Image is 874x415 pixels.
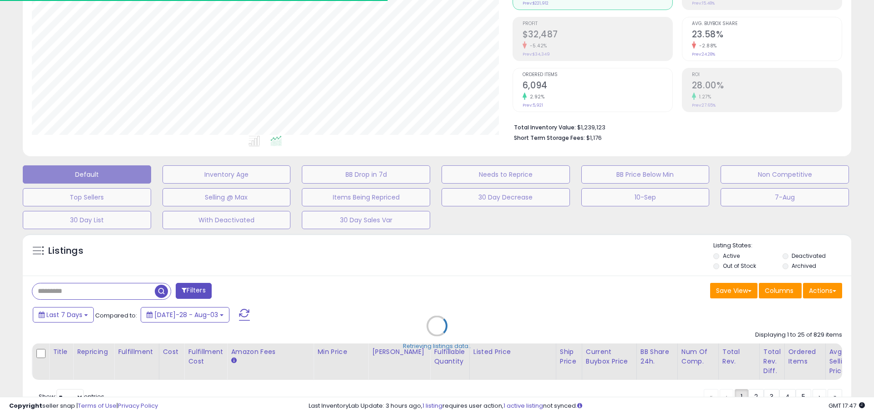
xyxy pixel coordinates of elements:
button: Non Competitive [721,165,849,184]
span: Profit [523,21,672,26]
span: Ordered Items [523,72,672,77]
small: Prev: 27.65% [692,102,716,108]
button: With Deactivated [163,211,291,229]
button: 30 Day Decrease [442,188,570,206]
button: Default [23,165,151,184]
b: Total Inventory Value: [514,123,576,131]
button: Items Being Repriced [302,188,430,206]
h2: $32,487 [523,29,672,41]
b: Short Term Storage Fees: [514,134,585,142]
small: Prev: $221,912 [523,0,549,6]
small: 2.92% [527,93,545,100]
button: 30 Day List [23,211,151,229]
span: Avg. Buybox Share [692,21,842,26]
small: Prev: 5,921 [523,102,543,108]
h2: 6,094 [523,80,672,92]
li: $1,239,123 [514,121,835,132]
span: ROI [692,72,842,77]
button: Inventory Age [163,165,291,184]
h2: 23.58% [692,29,842,41]
small: 1.27% [696,93,711,100]
button: BB Price Below Min [581,165,710,184]
span: $1,176 [586,133,602,142]
strong: Copyright [9,401,42,410]
button: Selling @ Max [163,188,291,206]
small: -2.88% [696,42,717,49]
small: Prev: $34,349 [523,51,550,57]
div: Retrieving listings data.. [403,342,471,350]
button: 30 Day Sales Var [302,211,430,229]
small: Prev: 24.28% [692,51,715,57]
button: 7-Aug [721,188,849,206]
div: seller snap | | [9,402,158,410]
button: Needs to Reprice [442,165,570,184]
button: Top Sellers [23,188,151,206]
small: -5.42% [527,42,547,49]
h2: 28.00% [692,80,842,92]
button: BB Drop in 7d [302,165,430,184]
small: Prev: 15.48% [692,0,715,6]
button: 10-Sep [581,188,710,206]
